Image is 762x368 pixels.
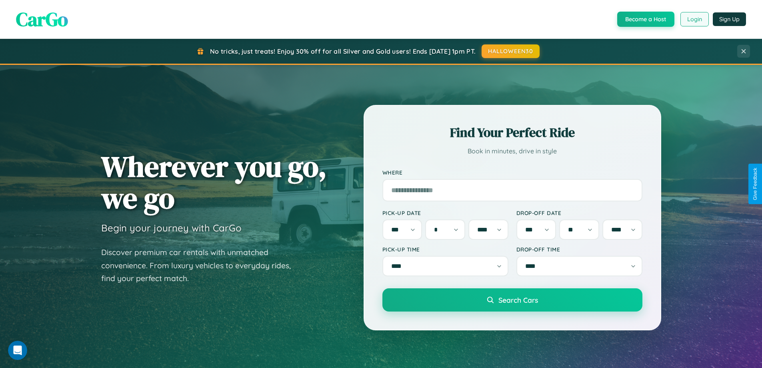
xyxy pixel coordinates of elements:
[16,6,68,32] span: CarGo
[382,124,642,141] h2: Find Your Perfect Ride
[680,12,709,26] button: Login
[8,341,27,360] iframe: Intercom live chat
[713,12,746,26] button: Sign Up
[516,209,642,216] label: Drop-off Date
[498,296,538,304] span: Search Cars
[382,169,642,176] label: Where
[382,288,642,312] button: Search Cars
[101,151,327,214] h1: Wherever you go, we go
[101,222,242,234] h3: Begin your journey with CarGo
[382,145,642,157] p: Book in minutes, drive in style
[617,12,674,27] button: Become a Host
[101,246,301,285] p: Discover premium car rentals with unmatched convenience. From luxury vehicles to everyday rides, ...
[516,246,642,253] label: Drop-off Time
[482,44,540,58] button: HALLOWEEN30
[210,47,476,55] span: No tricks, just treats! Enjoy 30% off for all Silver and Gold users! Ends [DATE] 1pm PT.
[382,246,508,253] label: Pick-up Time
[382,209,508,216] label: Pick-up Date
[752,168,758,200] div: Give Feedback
